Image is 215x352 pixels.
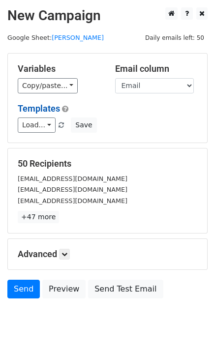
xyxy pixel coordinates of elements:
[7,34,104,41] small: Google Sheet:
[52,34,104,41] a: [PERSON_NAME]
[18,63,100,74] h5: Variables
[142,34,208,41] a: Daily emails left: 50
[7,280,40,298] a: Send
[18,175,127,182] small: [EMAIL_ADDRESS][DOMAIN_NAME]
[88,280,163,298] a: Send Test Email
[18,78,78,93] a: Copy/paste...
[18,249,197,260] h5: Advanced
[115,63,198,74] h5: Email column
[18,197,127,205] small: [EMAIL_ADDRESS][DOMAIN_NAME]
[42,280,86,298] a: Preview
[18,186,127,193] small: [EMAIL_ADDRESS][DOMAIN_NAME]
[7,7,208,24] h2: New Campaign
[18,211,59,223] a: +47 more
[18,103,60,114] a: Templates
[142,32,208,43] span: Daily emails left: 50
[18,117,56,133] a: Load...
[71,117,96,133] button: Save
[18,158,197,169] h5: 50 Recipients
[166,305,215,352] iframe: Chat Widget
